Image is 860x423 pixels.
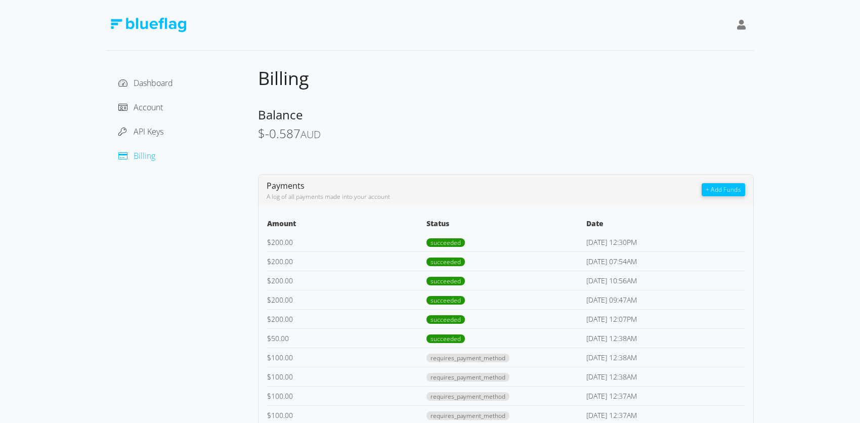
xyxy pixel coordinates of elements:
span: AUD [300,128,321,141]
th: Amount [267,218,426,233]
td: [DATE] 12:38AM [586,367,745,386]
span: $ [267,257,271,266]
span: $ [258,125,265,142]
span: $ [267,314,271,324]
a: API Keys [118,126,163,137]
span: Billing [134,150,155,161]
span: requires_payment_method [426,392,509,401]
span: Balance [258,106,303,123]
td: 200.00 [267,290,426,309]
span: $ [267,372,271,382]
td: 200.00 [267,233,426,252]
span: requires_payment_method [426,411,509,420]
span: Account [134,102,163,113]
div: A log of all payments made into your account [267,192,702,201]
td: 200.00 [267,309,426,328]
a: Account [118,102,163,113]
span: Payments [267,180,305,191]
span: succeeded [426,258,465,266]
span: $ [267,276,271,285]
span: succeeded [426,315,465,324]
td: 200.00 [267,271,426,290]
td: 100.00 [267,367,426,386]
span: requires_payment_method [426,373,509,382]
span: Dashboard [134,77,173,89]
span: $ [267,391,271,401]
td: [DATE] 12:38AM [586,348,745,367]
span: -0.587 [265,125,300,142]
td: [DATE] 07:54AM [586,251,745,271]
span: API Keys [134,126,163,137]
span: requires_payment_method [426,354,509,362]
span: $ [267,237,271,247]
td: [DATE] 12:38AM [586,328,745,348]
button: + Add Funds [702,183,745,196]
span: succeeded [426,277,465,285]
th: Date [586,218,745,233]
td: [DATE] 12:37AM [586,386,745,405]
td: 50.00 [267,328,426,348]
span: succeeded [426,238,465,247]
span: $ [267,410,271,420]
td: [DATE] 10:56AM [586,271,745,290]
td: 200.00 [267,251,426,271]
td: [DATE] 12:07PM [586,309,745,328]
span: succeeded [426,334,465,343]
a: Billing [118,150,155,161]
a: Dashboard [118,77,173,89]
span: Billing [258,66,309,91]
span: $ [267,295,271,305]
td: [DATE] 12:30PM [586,233,745,252]
td: 100.00 [267,386,426,405]
span: succeeded [426,296,465,305]
td: 100.00 [267,348,426,367]
span: $ [267,353,271,362]
span: $ [267,333,271,343]
th: Status [426,218,585,233]
img: Blue Flag Logo [110,18,186,32]
td: [DATE] 09:47AM [586,290,745,309]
